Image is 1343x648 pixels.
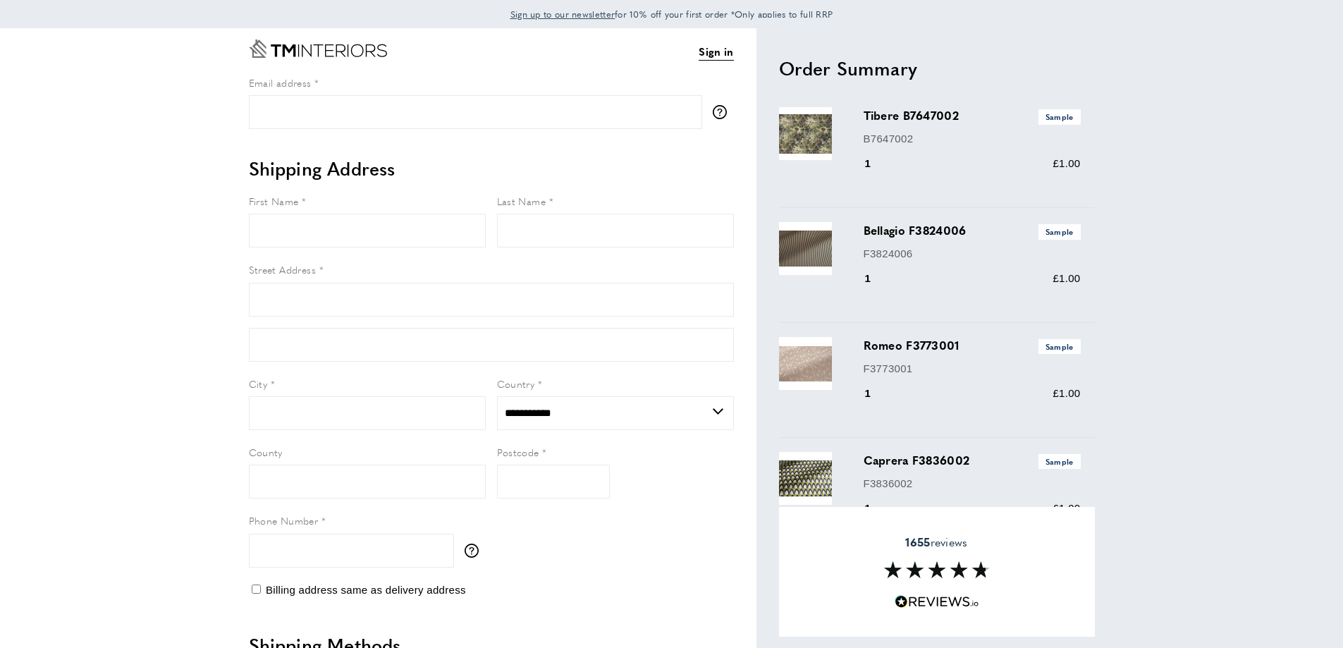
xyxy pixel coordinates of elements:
h2: Order Summary [779,56,1095,81]
h3: Caprera F3836002 [864,452,1081,469]
strong: 1655 [905,534,930,550]
div: 1 [864,385,891,402]
span: Postcode [497,445,539,459]
h3: Bellagio F3824006 [864,222,1081,239]
img: Reviews section [884,561,990,578]
img: Tibere B7647002 [779,107,832,160]
span: County [249,445,283,459]
span: Street Address [249,262,317,276]
span: First Name [249,194,299,208]
h2: Shipping Address [249,156,734,181]
span: Phone Number [249,513,319,527]
p: B7647002 [864,130,1081,147]
img: Reviews.io 5 stars [895,595,979,609]
div: 1 [864,500,891,517]
img: Romeo F3773001 [779,337,832,390]
div: 1 [864,270,891,287]
span: Billing address same as delivery address [266,584,466,596]
div: 1 [864,155,891,172]
a: Go to Home page [249,39,387,58]
span: £1.00 [1053,157,1080,169]
a: Sign in [699,43,733,61]
span: Sample [1038,339,1081,354]
h3: Romeo F3773001 [864,337,1081,354]
h3: Tibere B7647002 [864,107,1081,124]
img: Bellagio F3824006 [779,222,832,275]
span: £1.00 [1053,272,1080,284]
span: for 10% off your first order *Only applies to full RRP [510,8,833,20]
span: Sign up to our newsletter [510,8,615,20]
a: Sign up to our newsletter [510,7,615,21]
span: Sample [1038,109,1081,124]
span: Last Name [497,194,546,208]
span: reviews [905,535,967,549]
p: F3824006 [864,245,1081,262]
span: Sample [1038,224,1081,239]
span: £1.00 [1053,502,1080,514]
span: City [249,377,268,391]
span: Sample [1038,454,1081,469]
input: Billing address same as delivery address [252,585,261,594]
span: £1.00 [1053,387,1080,399]
span: Email address [249,75,312,90]
p: F3773001 [864,360,1081,377]
button: More information [465,544,486,558]
img: Caprera F3836002 [779,452,832,505]
span: Country [497,377,535,391]
p: F3836002 [864,475,1081,492]
button: More information [713,105,734,119]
